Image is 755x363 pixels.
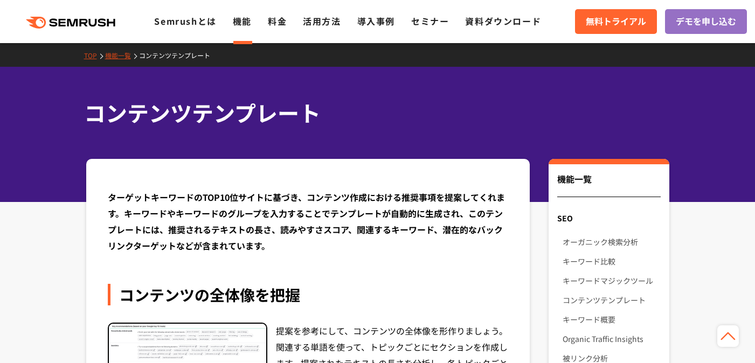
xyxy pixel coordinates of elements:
[108,189,509,254] div: ターゲットキーワードのTOP10位サイトに基づき、コンテンツ作成における推奨事項を提案してくれます。キーワードやキーワードのグループを入力することでテンプレートが自動的に生成され、このテンプレー...
[84,51,105,60] a: TOP
[84,97,661,129] h1: コンテンツテンプレート
[575,9,657,34] a: 無料トライアル
[411,15,449,27] a: セミナー
[676,15,736,29] span: デモを申し込む
[563,329,660,348] a: Organic Traffic Insights
[563,232,660,252] a: オーガニック検索分析
[563,310,660,329] a: キーワード概要
[549,208,669,228] div: SEO
[563,252,660,271] a: キーワード比較
[303,15,341,27] a: 活用方法
[563,271,660,290] a: キーワードマジックツール
[139,51,218,60] a: コンテンツテンプレート
[233,15,252,27] a: 機能
[659,321,743,351] iframe: Help widget launcher
[465,15,541,27] a: 資料ダウンロード
[557,172,660,197] div: 機能一覧
[357,15,395,27] a: 導入事例
[105,51,139,60] a: 機能一覧
[108,284,509,305] div: コンテンツの全体像を把握
[563,290,660,310] a: コンテンツテンプレート
[154,15,216,27] a: Semrushとは
[268,15,287,27] a: 料金
[665,9,747,34] a: デモを申し込む
[586,15,646,29] span: 無料トライアル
